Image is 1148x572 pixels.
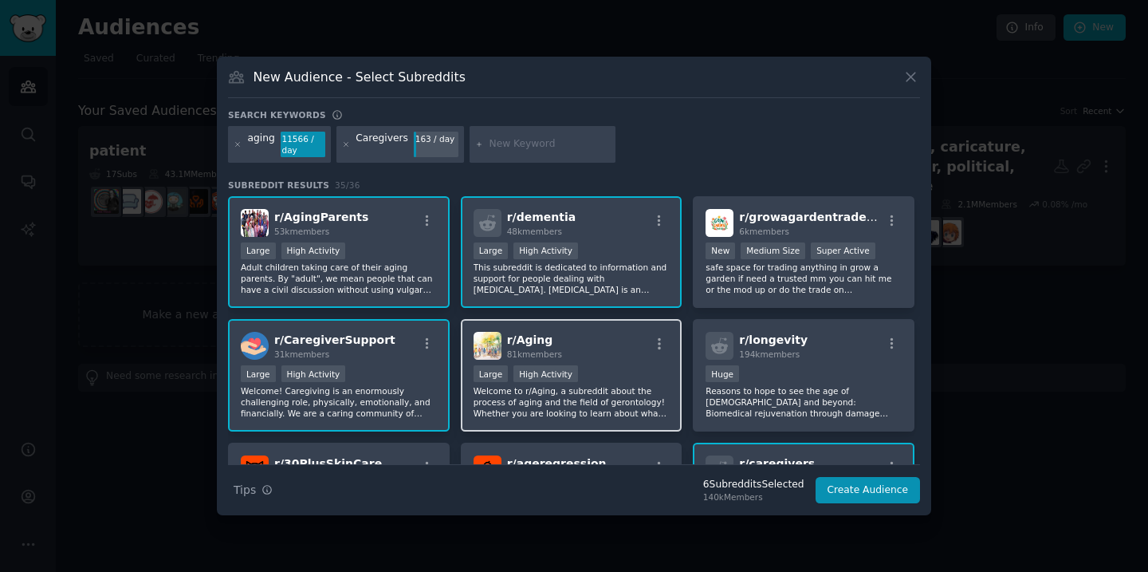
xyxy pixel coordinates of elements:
[335,180,360,190] span: 35 / 36
[739,457,815,470] span: r/ caregivers
[241,365,276,382] div: Large
[513,365,578,382] div: High Activity
[281,243,346,259] div: High Activity
[739,333,808,346] span: r/ longevity
[356,132,408,157] div: Caregivers
[507,227,562,236] span: 48k members
[507,349,562,359] span: 81k members
[241,385,437,419] p: Welcome! Caregiving is an enormously challenging role, physically, emotionally, and financially. ...
[274,227,329,236] span: 53k members
[703,478,804,492] div: 6 Subreddit s Selected
[507,457,607,470] span: r/ ageregression
[248,132,275,157] div: aging
[228,109,326,120] h3: Search keywords
[811,243,875,259] div: Super Active
[816,477,921,504] button: Create Audience
[739,349,800,359] span: 194k members
[739,227,789,236] span: 6k members
[739,211,890,223] span: r/ growagardentradehub
[414,132,458,146] div: 163 / day
[254,69,466,85] h3: New Audience - Select Subreddits
[474,332,501,360] img: Aging
[274,349,329,359] span: 31k members
[241,209,269,237] img: AgingParents
[228,476,278,504] button: Tips
[507,333,553,346] span: r/ Aging
[474,385,670,419] p: Welcome to r/Aging, a subreddit about the process of aging and the field of gerontology! Whether ...
[489,137,610,152] input: New Keyword
[703,491,804,503] div: 140k Members
[706,209,733,237] img: growagardentradehub
[241,262,437,295] p: Adult children taking care of their aging parents. By "adult", we mean people that can have a civ...
[706,365,739,382] div: Huge
[274,211,368,223] span: r/ AgingParents
[234,482,256,499] span: Tips
[474,456,501,483] img: ageregression
[706,262,902,295] p: safe space for trading anything in grow a garden if need a trusted mm you can hit me or the mod u...
[474,243,509,259] div: Large
[274,457,382,470] span: r/ 30PlusSkinCare
[474,365,509,382] div: Large
[706,243,735,259] div: New
[241,456,269,483] img: 30PlusSkinCare
[281,132,325,157] div: 11566 / day
[241,332,269,360] img: CaregiverSupport
[474,262,670,295] p: This subreddit is dedicated to information and support for people dealing with [MEDICAL_DATA]. [M...
[513,243,578,259] div: High Activity
[241,243,276,259] div: Large
[741,243,805,259] div: Medium Size
[228,179,329,191] span: Subreddit Results
[706,385,902,419] p: Reasons to hope to see the age of [DEMOGRAPHIC_DATA] and beyond: Biomedical rejuvenation through ...
[274,333,395,346] span: r/ CaregiverSupport
[281,365,346,382] div: High Activity
[507,211,576,223] span: r/ dementia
